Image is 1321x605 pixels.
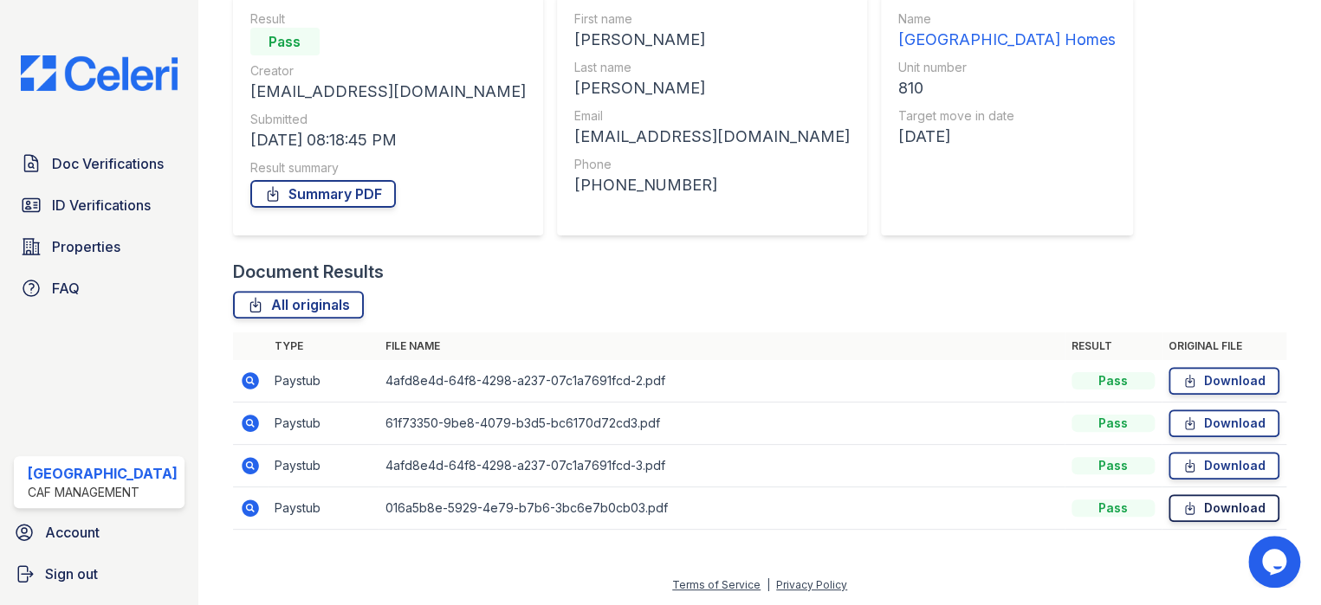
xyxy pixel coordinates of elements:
a: Account [7,515,191,550]
div: [PERSON_NAME] [574,28,850,52]
a: Name [GEOGRAPHIC_DATA] Homes [898,10,1116,52]
div: [EMAIL_ADDRESS][DOMAIN_NAME] [574,125,850,149]
div: Document Results [233,260,384,284]
div: 810 [898,76,1116,100]
div: [DATE] [898,125,1116,149]
div: Phone [574,156,850,173]
div: Unit number [898,59,1116,76]
div: [PERSON_NAME] [574,76,850,100]
a: Download [1169,367,1279,395]
td: Paystub [268,402,379,445]
a: Download [1169,494,1279,522]
td: 4afd8e4d-64f8-4298-a237-07c1a7691fcd-2.pdf [379,360,1065,402]
a: Sign out [7,557,191,591]
div: First name [574,10,850,28]
a: Download [1169,452,1279,479]
a: ID Verifications [14,188,185,222]
span: Account [45,522,100,543]
div: Email [574,107,850,125]
div: [GEOGRAPHIC_DATA] Homes [898,28,1116,52]
a: Doc Verifications [14,146,185,181]
a: Terms of Service [672,578,761,591]
iframe: chat widget [1248,536,1304,588]
div: Result [250,10,526,28]
div: | [767,578,770,591]
a: Download [1169,409,1279,437]
td: 016a5b8e-5929-4e79-b7b6-3bc6e7b0cb03.pdf [379,487,1065,530]
th: File name [379,332,1065,360]
div: Pass [250,28,320,55]
div: Last name [574,59,850,76]
th: Original file [1162,332,1286,360]
div: CAF Management [28,484,178,501]
td: Paystub [268,445,379,487]
div: [PHONE_NUMBER] [574,173,850,197]
td: Paystub [268,487,379,530]
div: Result summary [250,159,526,177]
td: 61f73350-9be8-4079-b3d5-bc6170d72cd3.pdf [379,402,1065,445]
div: [DATE] 08:18:45 PM [250,128,526,152]
div: Pass [1072,457,1155,474]
a: Properties [14,229,185,264]
div: Target move in date [898,107,1116,125]
th: Type [268,332,379,360]
div: Name [898,10,1116,28]
td: Paystub [268,360,379,402]
div: Pass [1072,372,1155,389]
img: CE_Logo_Blue-a8612792a0a2168367f1c8372b55b34899dd931a85d93a1a3d3e32e68fde9ad4.png [7,55,191,91]
div: [GEOGRAPHIC_DATA] [28,463,178,484]
a: All originals [233,291,364,319]
th: Result [1065,332,1162,360]
div: Submitted [250,111,526,128]
a: Summary PDF [250,180,396,208]
span: Doc Verifications [52,153,164,174]
span: FAQ [52,278,80,299]
div: Pass [1072,499,1155,517]
div: Pass [1072,415,1155,432]
span: Sign out [45,563,98,584]
span: ID Verifications [52,195,151,216]
div: [EMAIL_ADDRESS][DOMAIN_NAME] [250,80,526,104]
span: Properties [52,236,120,257]
div: Creator [250,62,526,80]
a: Privacy Policy [776,578,847,591]
td: 4afd8e4d-64f8-4298-a237-07c1a7691fcd-3.pdf [379,445,1065,487]
a: FAQ [14,271,185,306]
